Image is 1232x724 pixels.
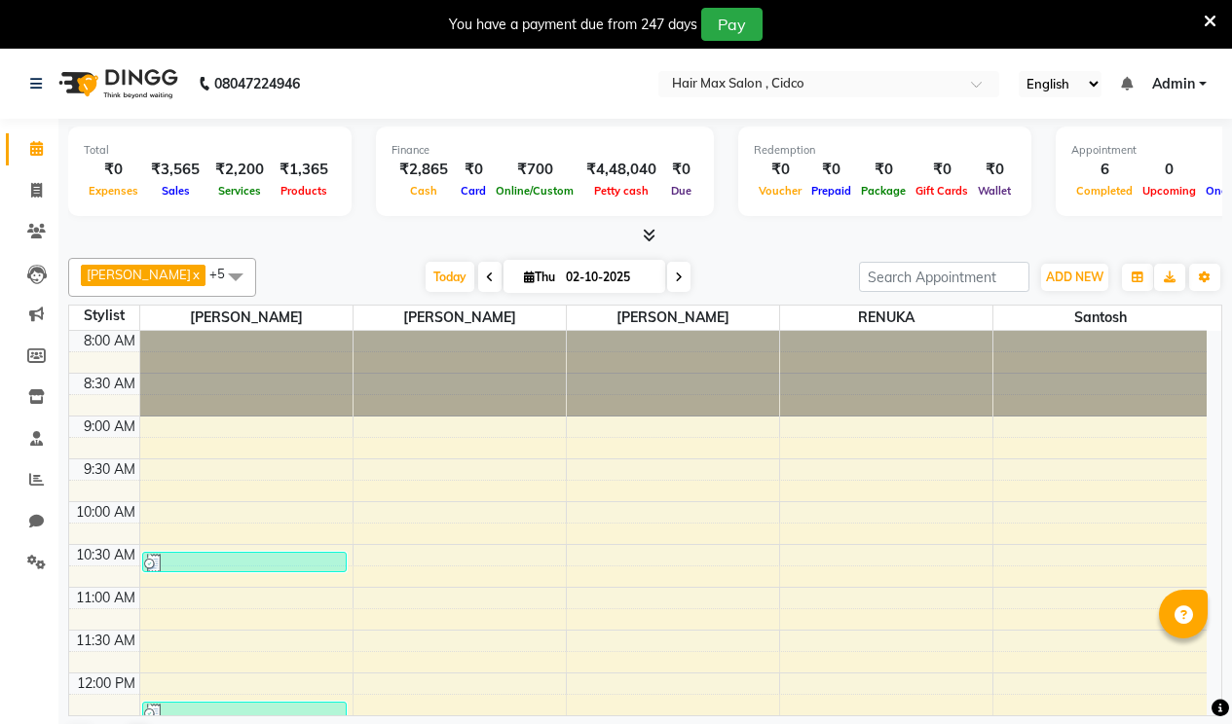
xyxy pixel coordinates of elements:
[856,184,911,198] span: Package
[143,159,207,181] div: ₹3,565
[207,159,272,181] div: ₹2,200
[1046,270,1103,284] span: ADD NEW
[392,142,698,159] div: Finance
[856,159,911,181] div: ₹0
[84,142,336,159] div: Total
[143,553,347,571] div: Annad rakha, TK01, 10:35 AM-10:50 AM, Haircut & Styling MensShave
[701,8,763,41] button: Pay
[911,159,973,181] div: ₹0
[276,184,332,198] span: Products
[859,262,1029,292] input: Search Appointment
[973,184,1016,198] span: Wallet
[272,159,336,181] div: ₹1,365
[209,266,240,281] span: +5
[1150,646,1213,705] iframe: chat widget
[80,331,139,351] div: 8:00 AM
[973,159,1016,181] div: ₹0
[354,306,566,330] span: [PERSON_NAME]
[213,184,266,198] span: Services
[754,184,806,198] span: Voucher
[567,306,779,330] span: [PERSON_NAME]
[1071,184,1138,198] span: Completed
[456,184,491,198] span: Card
[84,159,143,181] div: ₹0
[405,184,442,198] span: Cash
[72,502,139,523] div: 10:00 AM
[1138,159,1201,181] div: 0
[72,588,139,608] div: 11:00 AM
[491,184,579,198] span: Online/Custom
[911,184,973,198] span: Gift Cards
[560,263,657,292] input: 2025-10-02
[80,416,139,437] div: 9:00 AM
[806,159,856,181] div: ₹0
[449,15,697,35] div: You have a payment due from 247 days
[50,56,183,111] img: logo
[1138,184,1201,198] span: Upcoming
[73,673,139,694] div: 12:00 PM
[69,306,139,326] div: Stylist
[754,159,806,181] div: ₹0
[806,184,856,198] span: Prepaid
[491,159,579,181] div: ₹700
[1071,159,1138,181] div: 6
[191,267,200,282] a: x
[993,306,1207,330] span: santosh
[80,459,139,480] div: 9:30 AM
[140,306,353,330] span: [PERSON_NAME]
[157,184,195,198] span: Sales
[780,306,992,330] span: RENUKA
[519,270,560,284] span: Thu
[579,159,664,181] div: ₹4,48,040
[87,267,191,282] span: [PERSON_NAME]
[1041,264,1108,291] button: ADD NEW
[214,56,300,111] b: 08047224946
[72,631,139,651] div: 11:30 AM
[72,545,139,565] div: 10:30 AM
[84,184,143,198] span: Expenses
[1152,74,1195,94] span: Admin
[664,159,698,181] div: ₹0
[426,262,474,292] span: Today
[754,142,1016,159] div: Redemption
[456,159,491,181] div: ₹0
[80,374,139,394] div: 8:30 AM
[589,184,653,198] span: Petty cash
[666,184,696,198] span: Due
[392,159,456,181] div: ₹2,865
